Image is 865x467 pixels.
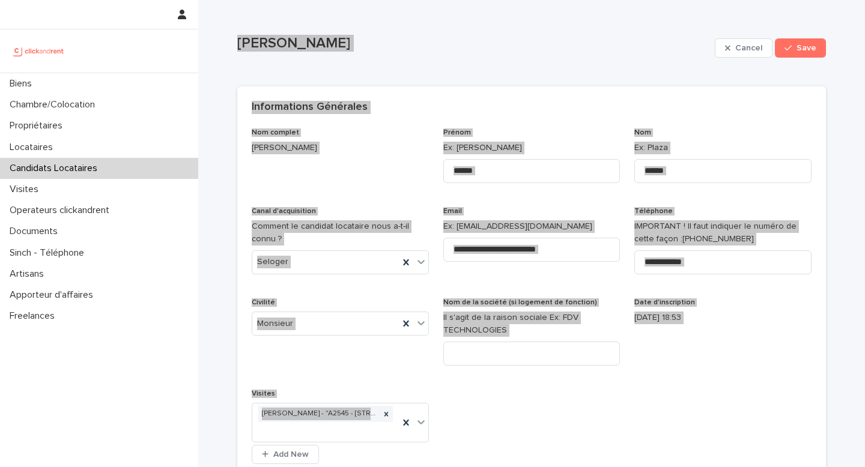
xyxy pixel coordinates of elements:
[5,163,107,174] p: Candidats Locataires
[443,220,621,233] p: Ex: [EMAIL_ADDRESS][DOMAIN_NAME]
[257,318,293,330] span: Monsieur
[634,142,812,154] p: Ex: Plaza
[252,142,429,154] p: [PERSON_NAME]
[443,299,597,306] span: Nom de la société (si logement de fonction)
[735,44,762,52] span: Cancel
[252,129,299,136] span: Nom complet
[5,78,41,89] p: Biens
[5,120,72,131] p: Propriétaires
[5,226,67,237] p: Documents
[252,445,319,464] button: Add New
[634,208,673,215] span: Téléphone
[252,390,275,397] span: Visites
[5,247,94,259] p: Sinch - Téléphone
[443,142,621,154] p: Ex: [PERSON_NAME]
[258,406,380,422] div: [PERSON_NAME] - "A2545 - [STREET_ADDRESS]"
[5,184,48,195] p: Visites
[10,39,68,63] img: UCB0brd3T0yccxBKYDjQ
[5,205,119,216] p: Operateurs clickandrent
[237,35,710,52] p: [PERSON_NAME]
[682,235,754,243] ringoverc2c-number-84e06f14122c: [PHONE_NUMBER]
[273,450,309,459] span: Add New
[252,299,275,306] span: Civilité
[252,220,429,246] p: Comment le candidat locataire nous a-t-il connu ?
[634,222,797,243] ringover-84e06f14122c: IMPORTANT ! Il faut indiquer le numéro de cette façon :
[257,256,288,268] span: Seloger
[634,312,812,324] p: [DATE] 18:53
[715,38,772,58] button: Cancel
[634,299,695,306] span: Date d'inscription
[5,268,53,280] p: Artisans
[682,235,754,243] ringoverc2c-84e06f14122c: Call with Ringover
[5,99,105,110] p: Chambre/Colocation
[5,289,103,301] p: Apporteur d'affaires
[5,310,64,322] p: Freelances
[797,44,816,52] span: Save
[634,129,651,136] span: Nom
[443,208,462,215] span: Email
[252,101,368,114] h2: Informations Générales
[775,38,826,58] button: Save
[252,208,316,215] span: Canal d'acquisition
[443,129,471,136] span: Prénom
[5,142,62,153] p: Locataires
[443,312,621,337] p: Il s'agit de la raison sociale Ex: FDV TECHNOLOGIES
